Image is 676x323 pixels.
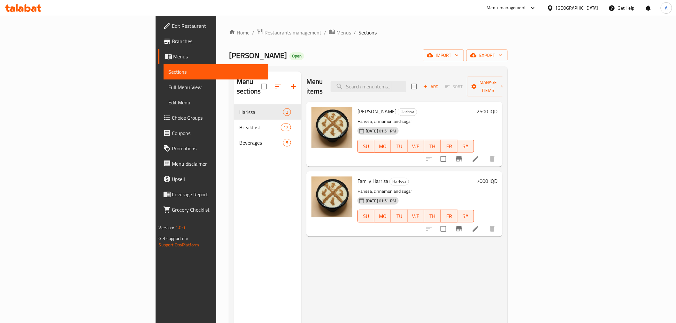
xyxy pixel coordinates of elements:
[158,141,268,156] a: Promotions
[172,145,263,152] span: Promotions
[331,81,406,92] input: search
[311,177,352,217] img: Family Harrisa
[311,107,352,148] img: Nafar Harissa
[451,221,467,237] button: Branch-specific-item
[357,140,374,153] button: SU
[427,212,438,221] span: TH
[281,124,291,131] div: items
[229,28,508,37] nav: breadcrumb
[289,52,304,60] div: Open
[457,140,474,153] button: SA
[424,210,441,222] button: TH
[408,140,424,153] button: WE
[158,171,268,187] a: Upsell
[169,68,263,76] span: Sections
[234,104,301,120] div: Harissa2
[239,139,283,146] span: Beverages
[377,142,388,151] span: MO
[437,152,450,166] span: Select to update
[423,49,464,61] button: import
[427,142,438,151] span: TH
[281,124,291,131] span: 17
[477,107,497,116] h6: 2500 IQD
[357,117,474,125] p: Harissa, cinnamon and sugar
[239,124,281,131] span: Breakfast
[289,53,304,59] span: Open
[172,37,263,45] span: Branches
[374,210,391,222] button: MO
[421,82,441,92] button: Add
[358,29,377,36] span: Sections
[472,225,480,233] a: Edit menu item
[363,198,399,204] span: [DATE] 01:51 PM
[158,156,268,171] a: Menu disclaimer
[360,212,372,221] span: SU
[472,155,480,163] a: Edit menu item
[485,151,500,167] button: delete
[271,79,286,94] span: Sort sections
[257,28,321,37] a: Restaurants management
[239,108,283,116] span: Harissa
[234,135,301,150] div: Beverages5
[389,178,409,185] div: Harissa
[556,4,598,11] div: [GEOGRAPHIC_DATA]
[460,212,472,221] span: SA
[398,108,417,116] span: Harissa
[443,142,455,151] span: FR
[357,107,396,116] span: [PERSON_NAME]
[407,80,421,93] span: Select section
[283,140,291,146] span: 5
[324,29,326,36] li: /
[169,83,263,91] span: Full Menu View
[485,221,500,237] button: delete
[172,191,263,198] span: Coverage Report
[159,223,174,232] span: Version:
[377,212,388,221] span: MO
[158,34,268,49] a: Branches
[172,160,263,168] span: Menu disclaimer
[391,210,408,222] button: TU
[234,120,301,135] div: Breakfast17
[172,129,263,137] span: Coupons
[283,109,291,115] span: 2
[410,212,422,221] span: WE
[158,18,268,34] a: Edit Restaurant
[336,29,351,36] span: Menus
[443,212,455,221] span: FR
[354,29,356,36] li: /
[422,83,440,90] span: Add
[283,139,291,146] div: items
[457,210,474,222] button: SA
[441,82,467,92] span: Select section first
[158,202,268,217] a: Grocery Checklist
[477,177,497,185] h6: 7000 IQD
[428,51,459,59] span: import
[172,206,263,214] span: Grocery Checklist
[306,77,323,96] h2: Menu items
[158,125,268,141] a: Coupons
[410,142,422,151] span: WE
[374,140,391,153] button: MO
[357,176,388,186] span: Family Harrisa
[460,142,472,151] span: SA
[391,140,408,153] button: TU
[472,51,503,59] span: export
[394,212,405,221] span: TU
[357,210,374,222] button: SU
[363,128,399,134] span: [DATE] 01:51 PM
[159,241,199,249] a: Support.OpsPlatform
[441,210,457,222] button: FR
[283,108,291,116] div: items
[329,28,351,37] a: Menus
[441,140,457,153] button: FR
[467,77,510,96] button: Manage items
[158,187,268,202] a: Coverage Report
[158,110,268,125] a: Choice Groups
[286,79,301,94] button: Add section
[394,142,405,151] span: TU
[173,53,263,60] span: Menus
